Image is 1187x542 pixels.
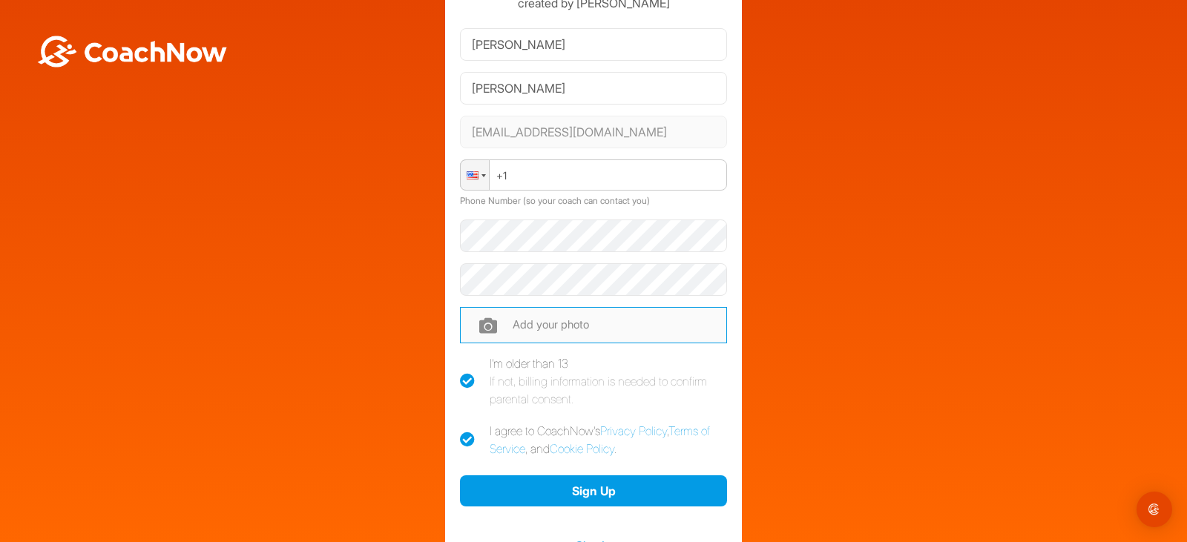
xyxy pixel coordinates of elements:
div: If not, billing information is needed to confirm parental consent. [490,372,727,408]
a: Terms of Service [490,423,710,456]
button: Sign Up [460,475,727,507]
input: Email [460,116,727,148]
label: I agree to CoachNow's , , and . [460,422,727,457]
div: United States: + 1 [461,160,489,190]
a: Cookie Policy [550,441,614,456]
input: Last Name [460,72,727,105]
img: BwLJSsUCoWCh5upNqxVrqldRgqLPVwmV24tXu5FoVAoFEpwwqQ3VIfuoInZCoVCoTD4vwADAC3ZFMkVEQFDAAAAAElFTkSuQmCC [36,36,228,67]
a: Privacy Policy [600,423,667,438]
input: Phone Number [460,159,727,191]
div: I'm older than 13 [490,354,727,408]
div: Open Intercom Messenger [1137,492,1172,527]
label: Phone Number (so your coach can contact you) [460,195,650,206]
input: First Name [460,28,727,61]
